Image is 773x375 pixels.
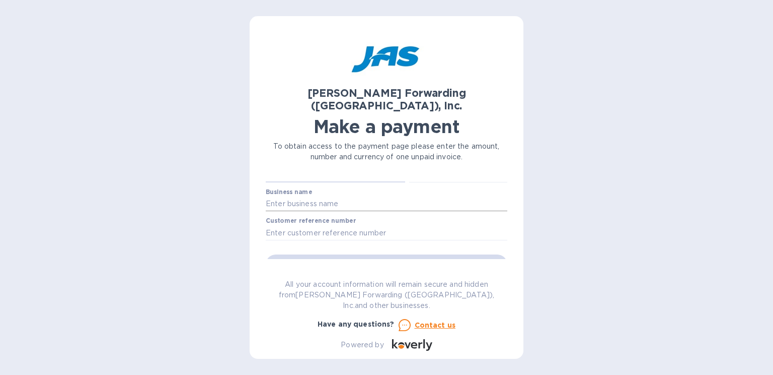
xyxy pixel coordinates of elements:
input: Enter business name [266,197,507,212]
b: [PERSON_NAME] Forwarding ([GEOGRAPHIC_DATA]), Inc. [307,87,466,112]
label: Business name [266,189,312,195]
p: All your account information will remain secure and hidden from [PERSON_NAME] Forwarding ([GEOGRA... [266,279,507,311]
u: Contact us [415,321,456,329]
input: Enter customer reference number [266,225,507,240]
p: Powered by [341,340,383,350]
p: To obtain access to the payment page please enter the amount, number and currency of one unpaid i... [266,141,507,162]
b: Have any questions? [318,320,395,328]
label: Customer reference number [266,218,356,224]
h1: Make a payment [266,116,507,137]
